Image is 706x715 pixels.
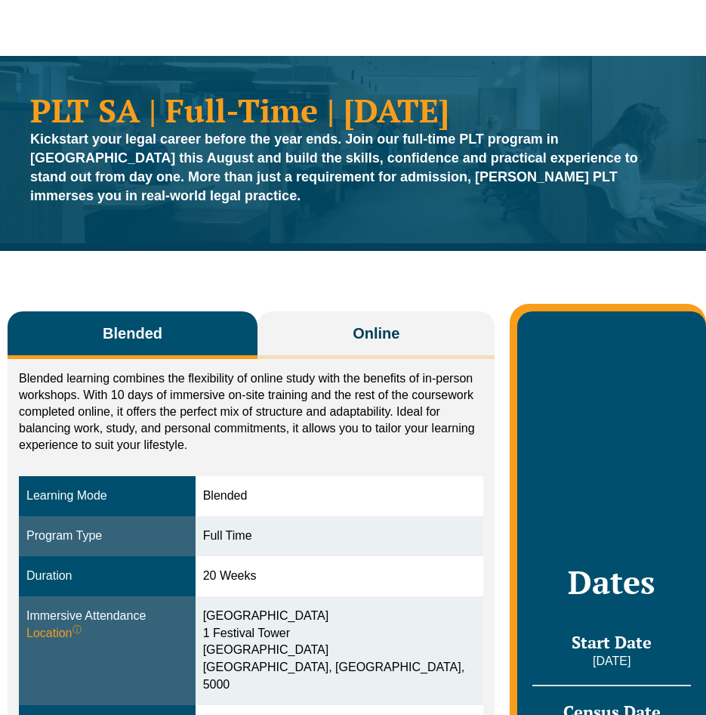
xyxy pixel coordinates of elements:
[203,487,476,505] div: Blended
[26,568,188,585] div: Duration
[532,653,691,670] p: [DATE]
[26,528,188,545] div: Program Type
[532,563,691,601] h2: Dates
[203,608,476,694] div: [GEOGRAPHIC_DATA] 1 Festival Tower [GEOGRAPHIC_DATA] [GEOGRAPHIC_DATA], [GEOGRAPHIC_DATA], 5000
[72,624,82,635] sup: ⓘ
[30,132,638,203] strong: Kickstart your legal career before the year ends. Join our full-time PLT program in [GEOGRAPHIC_D...
[26,487,188,505] div: Learning Mode
[203,528,476,545] div: Full Time
[26,608,188,642] div: Immersive Attendance
[353,323,399,344] span: Online
[203,568,476,585] div: 20 Weeks
[572,631,652,653] span: Start Date
[19,370,483,453] p: Blended learning combines the flexibility of online study with the benefits of in-person workshop...
[30,94,676,126] h1: PLT SA | Full-Time | [DATE]
[26,625,82,642] span: Location
[103,323,162,344] span: Blended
